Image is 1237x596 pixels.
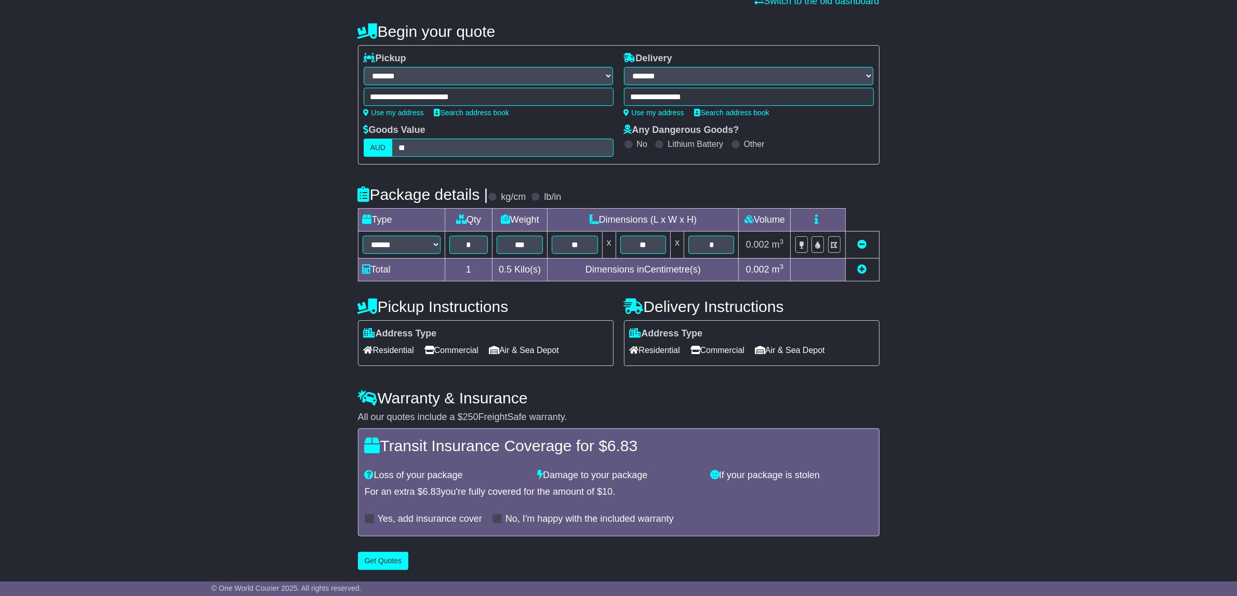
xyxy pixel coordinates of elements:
[705,470,878,481] div: If your package is stolen
[358,298,614,315] h4: Pickup Instructions
[358,412,880,423] div: All our quotes include a $ FreightSafe warranty.
[506,513,674,525] label: No, I'm happy with the included warranty
[364,342,414,358] span: Residential
[501,192,526,203] label: kg/cm
[746,239,769,250] span: 0.002
[746,264,769,275] span: 0.002
[423,486,441,497] span: 6.83
[780,263,784,270] sup: 3
[463,412,478,422] span: 250
[493,259,548,281] td: Kilo(s)
[780,238,784,246] sup: 3
[364,109,424,117] a: Use my address
[624,53,672,64] label: Delivery
[358,389,880,407] h4: Warranty & Insurance
[358,259,445,281] td: Total
[358,552,409,570] button: Get Quotes
[630,342,680,358] span: Residential
[858,239,867,250] a: Remove this item
[630,328,703,340] label: Address Type
[364,53,406,64] label: Pickup
[548,209,739,232] td: Dimensions (L x W x H)
[445,209,493,232] td: Qty
[364,125,425,136] label: Goods Value
[364,328,437,340] label: Address Type
[358,209,445,232] td: Type
[739,209,791,232] td: Volume
[858,264,867,275] a: Add new item
[624,109,684,117] a: Use my address
[493,209,548,232] td: Weight
[360,470,533,481] div: Loss of your package
[211,584,362,592] span: © One World Courier 2025. All rights reserved.
[602,486,613,497] span: 10
[755,342,825,358] span: Air & Sea Depot
[358,186,488,203] h4: Package details |
[624,125,739,136] label: Any Dangerous Goods?
[548,259,739,281] td: Dimensions in Centimetre(s)
[365,486,873,498] div: For an extra $ you're fully covered for the amount of $ .
[532,470,705,481] div: Damage to your package
[365,437,873,454] h4: Transit Insurance Coverage for $
[671,232,684,259] td: x
[772,264,784,275] span: m
[772,239,784,250] span: m
[695,109,769,117] a: Search address book
[434,109,509,117] a: Search address book
[358,23,880,40] h4: Begin your quote
[744,139,765,149] label: Other
[668,139,723,149] label: Lithium Battery
[544,192,561,203] label: lb/in
[445,259,493,281] td: 1
[364,139,393,157] label: AUD
[624,298,880,315] h4: Delivery Instructions
[690,342,744,358] span: Commercial
[607,437,637,454] span: 6.83
[637,139,647,149] label: No
[602,232,616,259] td: x
[499,264,512,275] span: 0.5
[489,342,559,358] span: Air & Sea Depot
[378,513,482,525] label: Yes, add insurance cover
[424,342,478,358] span: Commercial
